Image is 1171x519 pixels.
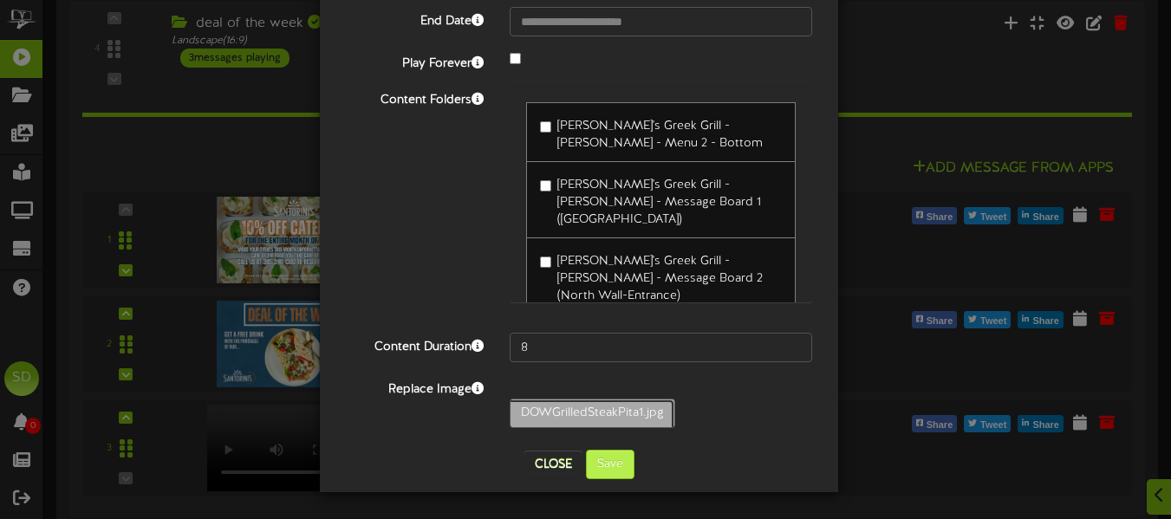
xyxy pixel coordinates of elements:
[333,333,497,356] label: Content Duration
[333,86,497,109] label: Content Folders
[333,7,497,30] label: End Date
[540,256,551,268] input: [PERSON_NAME]'s Greek Grill - [PERSON_NAME] - Message Board 2 (North Wall-Entrance)
[557,178,761,226] span: [PERSON_NAME]'s Greek Grill - [PERSON_NAME] - Message Board 1 ([GEOGRAPHIC_DATA])
[540,121,551,133] input: [PERSON_NAME]'s Greek Grill - [PERSON_NAME] - Menu 2 - Bottom
[557,255,763,302] span: [PERSON_NAME]'s Greek Grill - [PERSON_NAME] - Message Board 2 (North Wall-Entrance)
[524,451,582,478] button: Close
[540,180,551,191] input: [PERSON_NAME]'s Greek Grill - [PERSON_NAME] - Message Board 1 ([GEOGRAPHIC_DATA])
[510,333,812,362] input: 15
[333,375,497,399] label: Replace Image
[333,49,497,73] label: Play Forever
[557,120,763,150] span: [PERSON_NAME]'s Greek Grill - [PERSON_NAME] - Menu 2 - Bottom
[586,450,634,479] button: Save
